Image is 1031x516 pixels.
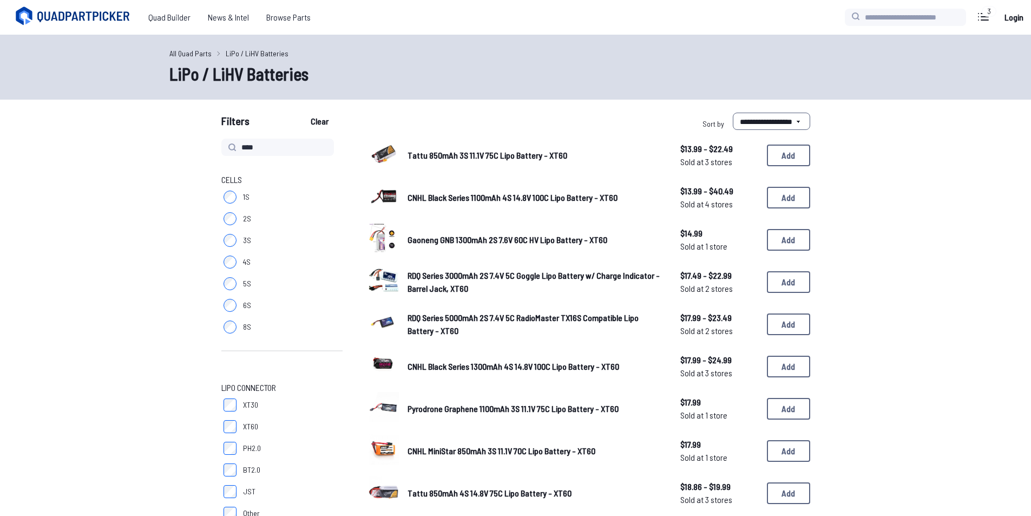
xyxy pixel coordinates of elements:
a: image [369,139,399,172]
input: 8S [224,321,237,334]
button: Add [767,482,810,504]
span: $17.49 - $22.99 [680,269,758,282]
span: XT60 [243,421,258,432]
span: Gaoneng GNB 1300mAh 2S 7.6V 60C HV Lipo Battery - XT60 [408,234,607,245]
a: CNHL MiniStar 850mAh 3S 11.1V 70C Lipo Battery - XT60 [408,445,663,458]
a: image [369,265,399,299]
span: 4S [243,257,251,267]
input: PH2.0 [224,442,237,455]
span: Sort by [702,119,724,128]
span: Tattu 850mAh 4S 14.8V 75C Lipo Battery - XT60 [408,488,572,498]
span: Sold at 3 stores [680,493,758,506]
a: Tattu 850mAh 4S 14.8V 75C Lipo Battery - XT60 [408,487,663,500]
a: image [369,223,399,257]
select: Sort by [733,113,810,130]
a: image [369,308,399,341]
input: 3S [224,234,237,247]
div: 3 [982,6,996,17]
a: Browse Parts [258,6,319,28]
img: image [369,181,399,211]
img: image [369,434,399,465]
a: All Quad Parts [169,48,212,59]
span: CNHL Black Series 1300mAh 4S 14.8V 100C Lipo Battery - XT60 [408,361,619,371]
span: XT30 [243,400,258,410]
span: 5S [243,278,251,289]
button: Add [767,229,810,251]
button: Add [767,313,810,335]
img: image [369,350,399,380]
span: $18.86 - $19.99 [680,480,758,493]
span: 1S [243,192,249,203]
input: 4S [224,256,237,269]
input: 6S [224,299,237,312]
a: CNHL Black Series 1300mAh 4S 14.8V 100C Lipo Battery - XT60 [408,360,663,373]
input: 5S [224,277,237,290]
a: RDQ Series 5000mAh 2S 7.4V 5C RadioMaster TX16S Compatible Lipo Battery - XT60 [408,311,663,337]
span: $13.99 - $22.49 [680,142,758,155]
span: CNHL Black Series 1100mAh 4S 14.8V 100C Lipo Battery - XT60 [408,192,618,203]
input: XT30 [224,399,237,412]
span: 2S [243,213,251,224]
input: XT60 [224,420,237,433]
span: Sold at 1 store [680,240,758,253]
span: BT2.0 [243,465,260,475]
a: Pyrodrone Graphene 1100mAh 3S 11.1V 75C Lipo Battery - XT60 [408,402,663,415]
a: LiPo / LiHV Batteries [226,48,288,59]
a: image [369,434,399,468]
img: image [369,223,399,253]
input: 2S [224,212,237,225]
input: 1S [224,191,237,204]
img: image [369,308,399,338]
span: $17.99 [680,438,758,451]
a: News & Intel [199,6,258,28]
a: Quad Builder [140,6,199,28]
span: $13.99 - $40.49 [680,185,758,198]
span: PH2.0 [243,443,261,454]
a: image [369,476,399,510]
span: $17.99 - $24.99 [680,354,758,367]
img: image [369,265,399,296]
button: Clear [301,113,338,130]
span: $17.99 - $23.49 [680,311,758,324]
span: Sold at 1 store [680,451,758,464]
a: image [369,350,399,383]
a: Gaoneng GNB 1300mAh 2S 7.6V 60C HV Lipo Battery - XT60 [408,233,663,246]
a: CNHL Black Series 1100mAh 4S 14.8V 100C Lipo Battery - XT60 [408,191,663,204]
button: Add [767,398,810,420]
a: image [369,181,399,214]
h1: LiPo / LiHV Batteries [169,61,862,87]
button: Add [767,271,810,293]
span: 3S [243,235,251,246]
span: 8S [243,322,251,332]
input: BT2.0 [224,463,237,476]
button: Add [767,187,810,208]
a: RDQ Series 3000mAh 2S 7.4V 5C Goggle Lipo Battery w/ Charge Indicator - Barrel Jack, XT60 [408,269,663,295]
img: image [369,476,399,507]
span: LiPo Connector [221,381,276,394]
img: image [369,392,399,422]
span: RDQ Series 3000mAh 2S 7.4V 5C Goggle Lipo Battery w/ Charge Indicator - Barrel Jack, XT60 [408,270,660,293]
span: $14.99 [680,227,758,240]
a: image [369,392,399,426]
span: $17.99 [680,396,758,409]
span: CNHL MiniStar 850mAh 3S 11.1V 70C Lipo Battery - XT60 [408,446,595,456]
span: RDQ Series 5000mAh 2S 7.4V 5C RadioMaster TX16S Compatible Lipo Battery - XT60 [408,312,639,336]
button: Add [767,440,810,462]
a: Tattu 850mAh 3S 11.1V 75C Lipo Battery - XT60 [408,149,663,162]
span: Filters [221,113,249,134]
span: Sold at 4 stores [680,198,758,211]
span: Cells [221,173,242,186]
button: Add [767,145,810,166]
span: JST [243,486,255,497]
input: JST [224,485,237,498]
img: image [369,139,399,169]
span: Pyrodrone Graphene 1100mAh 3S 11.1V 75C Lipo Battery - XT60 [408,403,619,414]
span: Sold at 1 store [680,409,758,422]
span: Sold at 2 stores [680,324,758,337]
span: 6S [243,300,251,311]
span: Sold at 2 stores [680,282,758,295]
span: Sold at 3 stores [680,367,758,380]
